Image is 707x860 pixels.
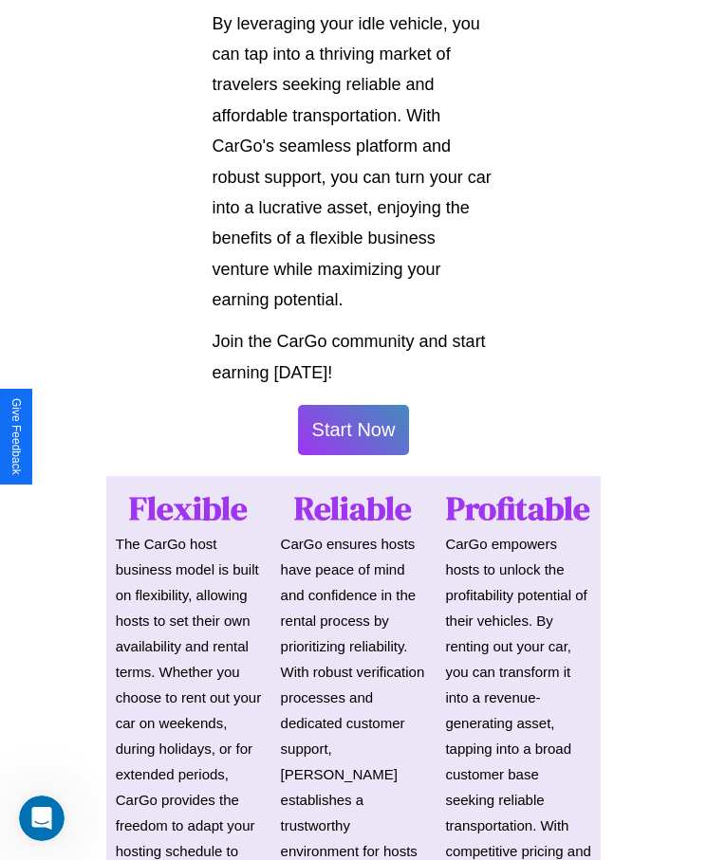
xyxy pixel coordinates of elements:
h1: Flexible [116,485,262,531]
div: Give Feedback [9,398,23,475]
button: Start Now [298,405,410,455]
h1: Reliable [281,485,427,531]
iframe: Intercom live chat [19,796,65,841]
p: By leveraging your idle vehicle, you can tap into a thriving market of travelers seeking reliable... [213,9,495,316]
p: Join the CarGo community and start earning [DATE]! [213,326,495,388]
h1: Profitable [445,485,591,531]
